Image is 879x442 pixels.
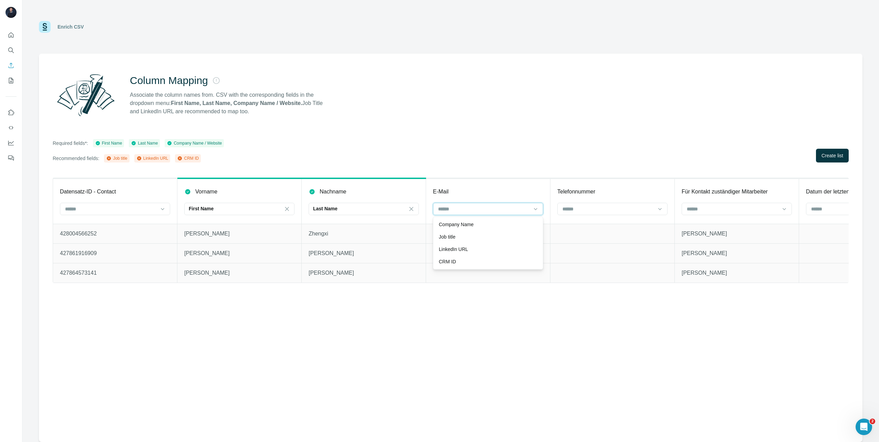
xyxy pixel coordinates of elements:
[130,91,329,116] p: Associate the column names from. CSV with the corresponding fields in the dropdown menu: Job Titl...
[309,230,419,238] p: Zhengxi​
[320,188,346,196] p: Nachname
[39,21,51,33] img: Surfe Logo
[6,7,17,18] img: Avatar
[60,188,116,196] p: Datensatz-ID - Contact
[6,74,17,87] button: My lists
[557,188,595,196] p: Telefonnummer
[309,249,419,257] p: [PERSON_NAME]
[439,221,474,228] p: Company Name
[60,230,170,238] p: 428004566252
[682,249,792,257] p: [PERSON_NAME]
[309,269,419,277] p: [PERSON_NAME]
[313,205,338,212] p: Last Name
[53,140,88,147] p: Required fields*:
[682,230,792,238] p: [PERSON_NAME]
[195,188,217,196] p: Vorname
[53,70,119,120] img: Surfe Illustration - Column Mapping
[439,246,468,253] p: LinkedIn URL
[58,23,84,30] div: Enrich CSV
[6,106,17,119] button: Use Surfe on LinkedIn
[167,140,222,146] div: Company Name / Website
[53,155,99,162] p: Recommended fields:
[189,205,214,212] p: First Name
[806,188,870,196] p: Datum der letzten Aktivität
[856,419,872,435] iframe: Intercom live chat
[184,249,294,257] p: [PERSON_NAME]
[433,188,448,196] p: E-Mail
[6,137,17,149] button: Dashboard
[6,152,17,164] button: Feedback
[60,249,170,257] p: 427861916909
[177,155,199,161] div: CRM ID
[171,100,302,106] strong: First Name, Last Name, Company Name / Website.
[682,269,792,277] p: [PERSON_NAME]
[816,149,849,162] button: Create list
[6,44,17,56] button: Search
[184,230,294,238] p: [PERSON_NAME]
[6,122,17,134] button: Use Surfe API
[131,140,158,146] div: Last Name
[6,29,17,41] button: Quick start
[130,74,208,87] h2: Column Mapping
[439,233,455,240] p: Job title
[136,155,168,161] div: LinkedIn URL
[106,155,127,161] div: Job title
[184,269,294,277] p: [PERSON_NAME]
[821,152,843,159] span: Create list
[60,269,170,277] p: 427864573141
[682,188,768,196] p: Für Kontakt zuständiger Mitarbeiter
[6,59,17,72] button: Enrich CSV
[870,419,875,424] span: 2
[95,140,122,146] div: First Name
[439,258,456,265] p: CRM ID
